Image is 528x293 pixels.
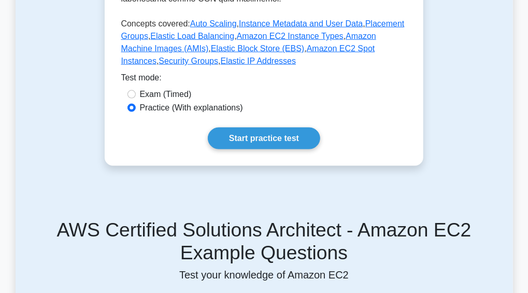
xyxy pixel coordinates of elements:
[28,218,501,264] h5: AWS Certified Solutions Architect - Amazon EC2 Example Questions
[121,32,376,53] a: Amazon Machine Images (AMIs)
[121,72,407,88] div: Test mode:
[221,57,296,65] a: Elastic IP Addresses
[208,128,320,149] a: Start practice test
[121,19,405,40] a: Placement Groups
[190,19,237,28] a: Auto Scaling
[159,57,218,65] a: Security Groups
[150,32,234,40] a: Elastic Load Balancing
[211,44,305,53] a: Elastic Block Store (EBS)
[239,19,363,28] a: Instance Metadata and User Data
[121,18,407,72] p: Concepts covered: , , , , , , , , ,
[140,88,192,101] label: Exam (Timed)
[28,269,501,282] p: Test your knowledge of Amazon EC2
[140,102,243,114] label: Practice (With explanations)
[121,44,375,65] a: Amazon EC2 Spot Instances
[237,32,344,40] a: Amazon EC2 Instance Types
